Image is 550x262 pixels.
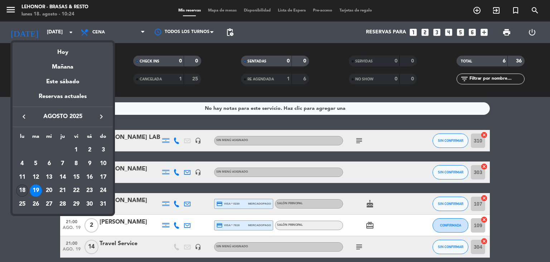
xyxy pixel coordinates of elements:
[15,184,29,197] td: 18 de agosto de 2025
[95,112,108,121] button: keyboard_arrow_right
[13,92,113,107] div: Reservas actuales
[43,198,55,210] div: 27
[70,144,82,156] div: 1
[96,197,110,211] td: 31 de agosto de 2025
[57,198,69,210] div: 28
[16,171,28,183] div: 11
[97,158,109,170] div: 10
[97,198,109,210] div: 31
[56,197,69,211] td: 28 de agosto de 2025
[96,184,110,197] td: 24 de agosto de 2025
[30,112,95,121] span: agosto 2025
[97,171,109,183] div: 17
[20,112,28,121] i: keyboard_arrow_left
[15,143,69,157] td: AGO.
[57,171,69,183] div: 14
[43,171,55,183] div: 13
[70,198,82,210] div: 29
[29,157,43,170] td: 5 de agosto de 2025
[96,132,110,144] th: domingo
[13,57,113,72] div: Mañana
[57,158,69,170] div: 7
[70,184,82,197] div: 22
[97,112,106,121] i: keyboard_arrow_right
[83,144,96,156] div: 2
[29,170,43,184] td: 12 de agosto de 2025
[16,184,28,197] div: 18
[70,158,82,170] div: 8
[42,197,56,211] td: 27 de agosto de 2025
[83,132,97,144] th: sábado
[56,170,69,184] td: 14 de agosto de 2025
[30,171,42,183] div: 12
[96,170,110,184] td: 17 de agosto de 2025
[70,171,82,183] div: 15
[42,170,56,184] td: 13 de agosto de 2025
[83,170,97,184] td: 16 de agosto de 2025
[69,170,83,184] td: 15 de agosto de 2025
[69,132,83,144] th: viernes
[69,197,83,211] td: 29 de agosto de 2025
[83,143,97,157] td: 2 de agosto de 2025
[29,132,43,144] th: martes
[69,143,83,157] td: 1 de agosto de 2025
[57,184,69,197] div: 21
[56,157,69,170] td: 7 de agosto de 2025
[69,157,83,170] td: 8 de agosto de 2025
[83,157,97,170] td: 9 de agosto de 2025
[43,184,55,197] div: 20
[83,197,97,211] td: 30 de agosto de 2025
[29,197,43,211] td: 26 de agosto de 2025
[83,184,96,197] div: 23
[15,170,29,184] td: 11 de agosto de 2025
[42,157,56,170] td: 6 de agosto de 2025
[30,198,42,210] div: 26
[13,72,113,92] div: Este sábado
[83,158,96,170] div: 9
[13,42,113,57] div: Hoy
[16,198,28,210] div: 25
[16,158,28,170] div: 4
[83,198,96,210] div: 30
[43,158,55,170] div: 6
[96,157,110,170] td: 10 de agosto de 2025
[83,171,96,183] div: 16
[97,184,109,197] div: 24
[56,132,69,144] th: jueves
[30,158,42,170] div: 5
[97,144,109,156] div: 3
[29,184,43,197] td: 19 de agosto de 2025
[15,197,29,211] td: 25 de agosto de 2025
[69,184,83,197] td: 22 de agosto de 2025
[30,184,42,197] div: 19
[96,143,110,157] td: 3 de agosto de 2025
[42,184,56,197] td: 20 de agosto de 2025
[15,157,29,170] td: 4 de agosto de 2025
[15,132,29,144] th: lunes
[18,112,30,121] button: keyboard_arrow_left
[56,184,69,197] td: 21 de agosto de 2025
[83,184,97,197] td: 23 de agosto de 2025
[42,132,56,144] th: miércoles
